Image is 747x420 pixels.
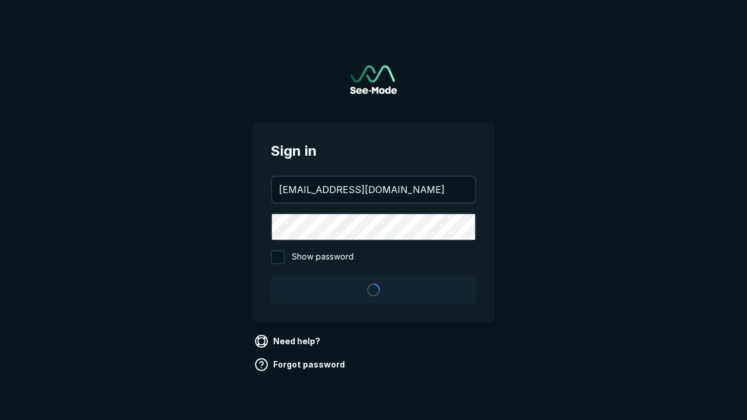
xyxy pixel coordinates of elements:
img: See-Mode Logo [350,65,397,94]
a: Need help? [252,332,325,351]
span: Show password [292,250,354,264]
a: Forgot password [252,355,350,374]
span: Sign in [271,141,476,162]
input: your@email.com [272,177,475,202]
a: Go to sign in [350,65,397,94]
